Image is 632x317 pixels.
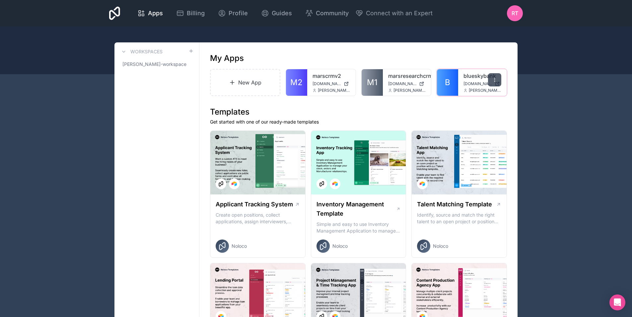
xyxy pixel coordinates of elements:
a: Workspaces [120,48,163,56]
span: RT [512,9,518,17]
h1: Talent Matching Template [417,200,492,209]
a: M1 [362,69,383,96]
a: [PERSON_NAME]-workspace [120,58,194,70]
a: Apps [132,6,168,21]
div: Open Intercom Messenger [609,294,625,310]
a: Billing [171,6,210,21]
span: Noloco [232,243,247,249]
span: [DOMAIN_NAME] [388,81,417,86]
p: Simple and easy to use Inventory Management Application to manage your stock, orders and Manufact... [316,221,401,234]
a: [DOMAIN_NAME] [388,81,426,86]
span: Guides [272,9,292,18]
span: M1 [367,77,378,88]
span: Apps [148,9,163,18]
h1: Inventory Management Template [316,200,396,218]
a: [DOMAIN_NAME] [313,81,350,86]
a: [DOMAIN_NAME] [463,81,501,86]
p: Get started with one of our ready-made templates [210,119,507,125]
a: B [437,69,458,96]
h3: Workspaces [130,48,163,55]
span: M2 [290,77,303,88]
span: [PERSON_NAME][EMAIL_ADDRESS][DOMAIN_NAME] [469,88,501,93]
a: New App [210,69,280,96]
button: Connect with an Expert [355,9,433,18]
img: Airtable Logo [332,181,338,186]
a: Guides [256,6,297,21]
span: [PERSON_NAME][EMAIL_ADDRESS][DOMAIN_NAME] [318,88,350,93]
span: [DOMAIN_NAME] [463,81,492,86]
span: Connect with an Expert [366,9,433,18]
a: Profile [213,6,253,21]
img: Airtable Logo [232,181,237,186]
h1: Templates [210,107,507,117]
span: [DOMAIN_NAME] [313,81,341,86]
a: marscrmv2 [313,72,350,80]
a: marsresearchcrm1 [388,72,426,80]
span: Community [316,9,349,18]
h1: My Apps [210,53,244,64]
p: Create open positions, collect applications, assign interviewers, centralise candidate feedback a... [216,212,300,225]
img: Airtable Logo [420,181,425,186]
p: Identify, source and match the right talent to an open project or position with our Talent Matchi... [417,212,501,225]
span: [PERSON_NAME][EMAIL_ADDRESS][DOMAIN_NAME] [393,88,426,93]
span: Profile [229,9,248,18]
span: Noloco [332,243,348,249]
span: B [445,77,450,88]
a: Community [300,6,354,21]
a: M2 [286,69,307,96]
span: [PERSON_NAME]-workspace [122,61,186,68]
span: Noloco [433,243,448,249]
a: blueskybank [463,72,501,80]
span: Billing [187,9,205,18]
h1: Applicant Tracking System [216,200,293,209]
